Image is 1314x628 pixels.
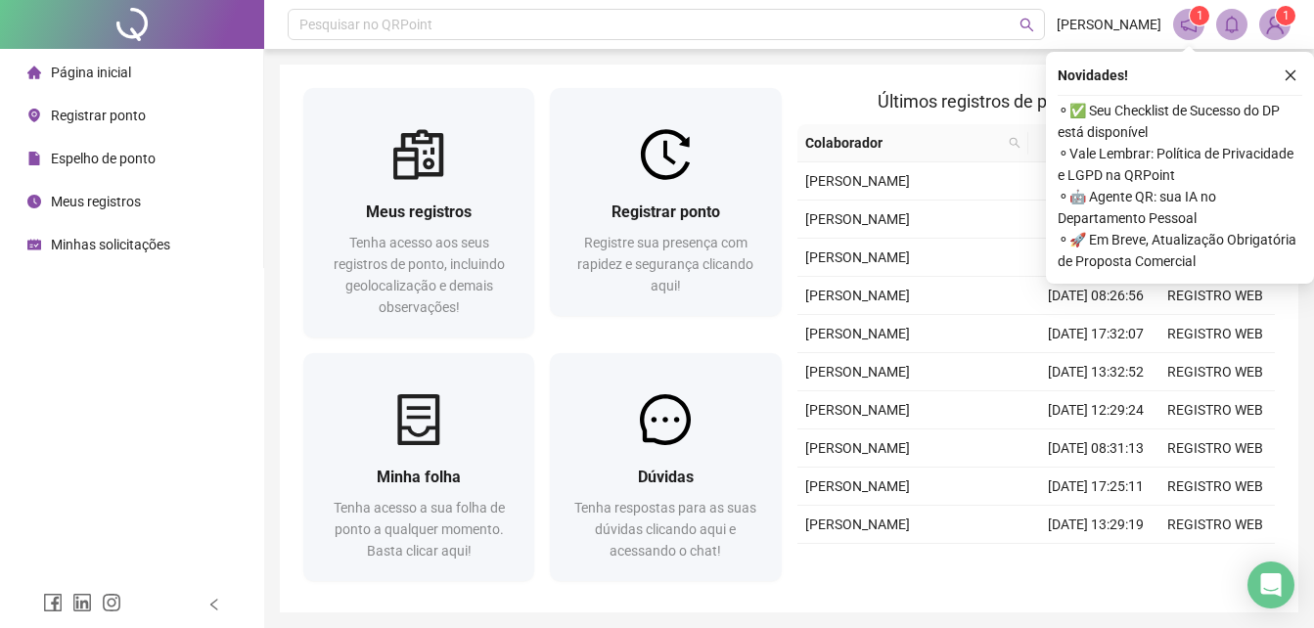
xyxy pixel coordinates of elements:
span: bell [1223,16,1241,33]
span: Minhas solicitações [51,237,170,252]
span: ⚬ Vale Lembrar: Política de Privacidade e LGPD na QRPoint [1058,143,1302,186]
td: REGISTRO WEB [1155,277,1275,315]
sup: Atualize o seu contato no menu Meus Dados [1276,6,1295,25]
a: Registrar pontoRegistre sua presença com rapidez e segurança clicando aqui! [550,88,781,316]
td: REGISTRO WEB [1155,544,1275,582]
span: environment [27,109,41,122]
span: [PERSON_NAME] [805,173,910,189]
span: instagram [102,593,121,612]
span: [PERSON_NAME] [805,288,910,303]
td: REGISTRO WEB [1155,429,1275,468]
td: [DATE] 12:31:08 [1036,239,1155,277]
span: Dúvidas [638,468,694,486]
span: [PERSON_NAME] [805,326,910,341]
span: clock-circle [27,195,41,208]
span: [PERSON_NAME] [805,516,910,532]
div: Open Intercom Messenger [1247,561,1294,608]
span: [PERSON_NAME] [805,402,910,418]
span: home [27,66,41,79]
td: [DATE] 08:31:13 [1036,429,1155,468]
span: facebook [43,593,63,612]
td: [DATE] 13:32:52 [1036,353,1155,391]
td: [DATE] 13:31:39 [1036,201,1155,239]
span: file [27,152,41,165]
span: Tenha acesso aos seus registros de ponto, incluindo geolocalização e demais observações! [334,235,505,315]
a: Minha folhaTenha acesso a sua folha de ponto a qualquer momento. Basta clicar aqui! [303,353,534,581]
span: Novidades ! [1058,65,1128,86]
span: Meus registros [51,194,141,209]
span: Registrar ponto [612,202,720,221]
span: Últimos registros de ponto sincronizados [878,91,1194,112]
span: [PERSON_NAME] [805,211,910,227]
span: Minha folha [377,468,461,486]
span: left [207,598,221,611]
th: Data/Hora [1028,124,1144,162]
td: [DATE] 12:29:24 [1036,391,1155,429]
span: [PERSON_NAME] [1057,14,1161,35]
span: search [1019,18,1034,32]
span: Data/Hora [1036,132,1120,154]
span: Registrar ponto [51,108,146,123]
span: 1 [1197,9,1203,22]
span: [PERSON_NAME] [805,249,910,265]
td: REGISTRO WEB [1155,506,1275,544]
td: [DATE] 13:29:19 [1036,506,1155,544]
span: search [1005,128,1024,157]
td: [DATE] 17:25:11 [1036,468,1155,506]
td: [DATE] 17:31:58 [1036,162,1155,201]
span: search [1009,137,1020,149]
span: ⚬ ✅ Seu Checklist de Sucesso do DP está disponível [1058,100,1302,143]
span: schedule [27,238,41,251]
sup: 1 [1190,6,1209,25]
span: 1 [1283,9,1290,22]
a: DúvidasTenha respostas para as suas dúvidas clicando aqui e acessando o chat! [550,353,781,581]
span: Página inicial [51,65,131,80]
span: Tenha acesso a sua folha de ponto a qualquer momento. Basta clicar aqui! [334,500,505,559]
span: linkedin [72,593,92,612]
span: close [1284,68,1297,82]
td: [DATE] 08:26:56 [1036,277,1155,315]
span: Tenha respostas para as suas dúvidas clicando aqui e acessando o chat! [574,500,756,559]
td: REGISTRO WEB [1155,353,1275,391]
span: ⚬ 🚀 Em Breve, Atualização Obrigatória de Proposta Comercial [1058,229,1302,272]
span: ⚬ 🤖 Agente QR: sua IA no Departamento Pessoal [1058,186,1302,229]
td: REGISTRO WEB [1155,315,1275,353]
td: [DATE] 17:32:07 [1036,315,1155,353]
span: Espelho de ponto [51,151,156,166]
span: Registre sua presença com rapidez e segurança clicando aqui! [577,235,753,293]
td: REGISTRO WEB [1155,391,1275,429]
span: [PERSON_NAME] [805,478,910,494]
span: Meus registros [366,202,472,221]
span: [PERSON_NAME] [805,440,910,456]
a: Meus registrosTenha acesso aos seus registros de ponto, incluindo geolocalização e demais observa... [303,88,534,337]
img: 81638 [1260,10,1290,39]
td: REGISTRO WEB [1155,468,1275,506]
td: [DATE] 12:31:17 [1036,544,1155,582]
span: Colaborador [805,132,1002,154]
span: [PERSON_NAME] [805,364,910,380]
span: notification [1180,16,1198,33]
